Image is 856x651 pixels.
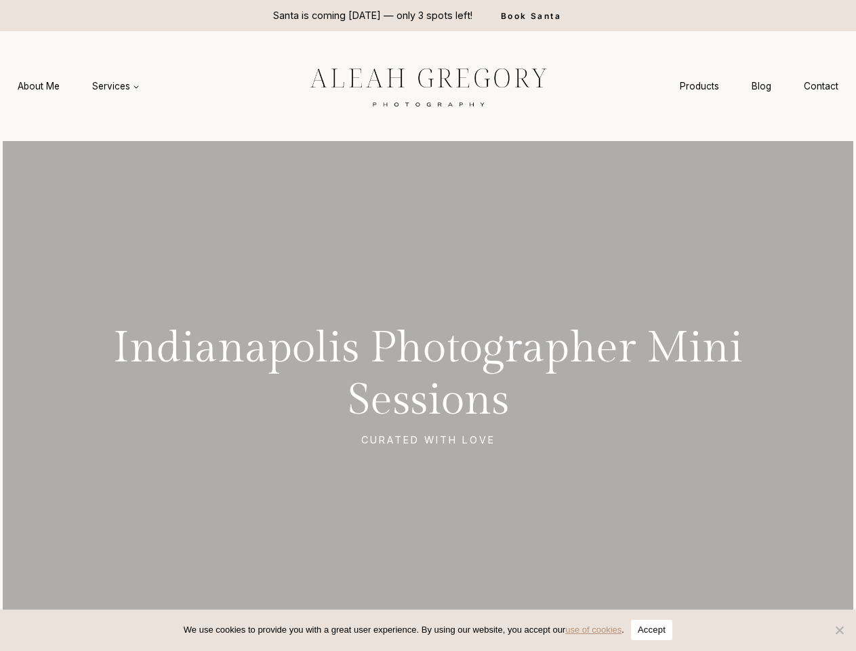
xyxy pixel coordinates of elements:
[113,323,743,426] a: Indianapolis Photographer Mini Sessions
[57,433,799,448] p: CURATED WITH LOVE
[76,74,156,99] a: Services
[92,79,140,93] span: Services
[735,74,788,99] a: Blog
[276,58,581,115] img: aleah gregory logo
[565,625,621,635] a: use of cookies
[631,620,672,640] button: Accept
[273,8,472,23] p: Santa is coming [DATE] — only 3 spots left!
[664,74,735,99] a: Products
[1,74,156,99] nav: Primary
[184,623,624,637] span: We use cookies to provide you with a great user experience. By using our website, you accept our .
[1,74,76,99] a: About Me
[788,74,855,99] a: Contact
[664,74,855,99] nav: Secondary
[832,623,846,637] span: No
